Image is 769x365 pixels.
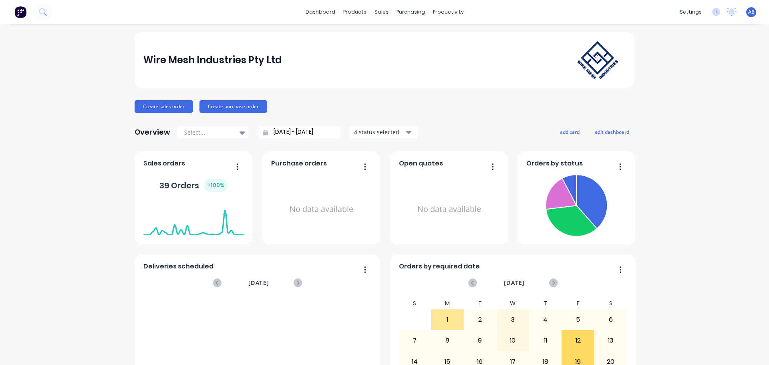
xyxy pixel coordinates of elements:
div: sales [370,6,393,18]
div: 2 [464,310,496,330]
span: Sales orders [143,159,185,168]
div: W [496,298,529,309]
span: Orders by required date [399,262,480,271]
div: 10 [497,331,529,351]
div: settings [676,6,706,18]
div: 39 Orders [159,179,227,192]
div: purchasing [393,6,429,18]
div: M [431,298,464,309]
div: 9 [464,331,496,351]
button: add card [555,127,585,137]
div: 4 [529,310,562,330]
div: 3 [497,310,529,330]
a: dashboard [302,6,339,18]
button: 4 status selected [350,126,418,138]
span: Open quotes [399,159,443,168]
div: products [339,6,370,18]
div: 1 [431,310,463,330]
button: Create purchase order [199,100,267,113]
div: 4 status selected [354,128,405,136]
button: Create sales order [135,100,193,113]
div: + 100 % [204,179,227,192]
img: Wire Mesh Industries Pty Ltd [570,33,626,87]
div: 13 [595,331,627,351]
button: edit dashboard [590,127,634,137]
div: T [529,298,562,309]
img: Factory [14,6,26,18]
div: 7 [399,331,431,351]
div: Overview [135,124,170,140]
div: S [399,298,431,309]
div: No data available [271,171,372,247]
div: S [594,298,627,309]
div: 8 [431,331,463,351]
div: Wire Mesh Industries Pty Ltd [143,52,282,68]
div: 12 [562,331,594,351]
span: Purchase orders [271,159,327,168]
span: Orders by status [526,159,583,168]
div: F [562,298,594,309]
div: 11 [529,331,562,351]
span: [DATE] [248,278,269,287]
div: No data available [399,171,499,247]
div: 5 [562,310,594,330]
span: AB [748,8,755,16]
div: T [464,298,497,309]
div: productivity [429,6,468,18]
span: [DATE] [504,278,525,287]
div: 6 [595,310,627,330]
